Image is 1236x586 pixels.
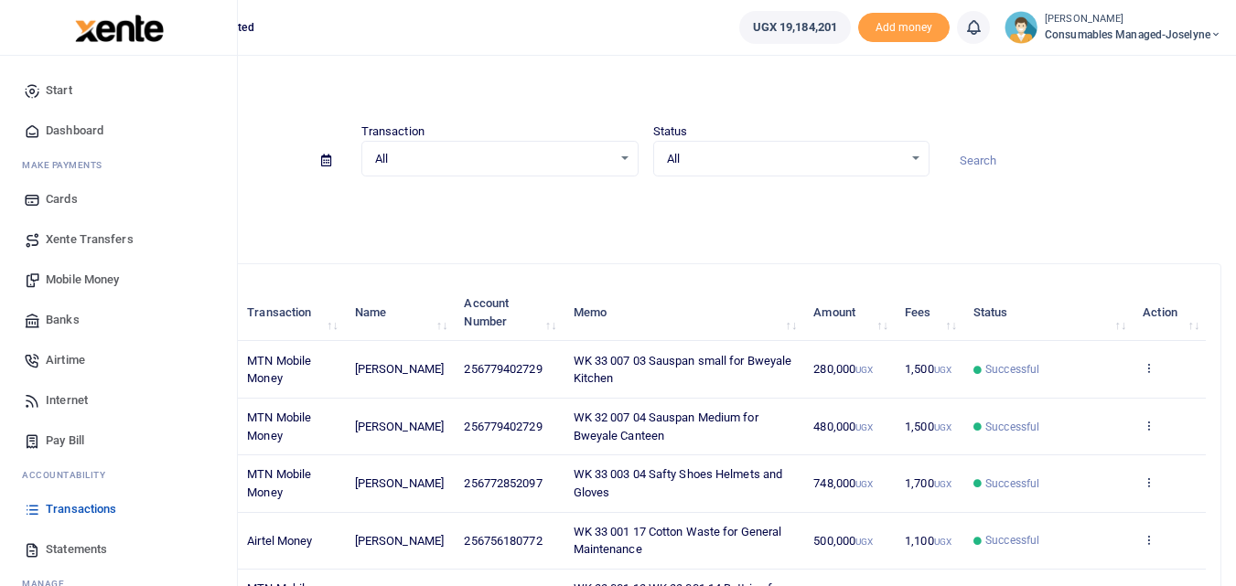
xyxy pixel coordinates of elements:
[905,362,951,376] span: 1,500
[361,123,425,141] label: Transaction
[985,475,1039,492] span: Successful
[15,421,222,461] a: Pay Bill
[237,284,345,341] th: Transaction: activate to sort column ascending
[46,500,116,518] span: Transactions
[667,150,904,168] span: All
[803,284,895,341] th: Amount: activate to sort column ascending
[355,420,444,433] span: [PERSON_NAME]
[753,18,837,37] span: UGX 19,184,201
[653,123,688,141] label: Status
[934,422,951,432] small: UGX
[46,351,85,369] span: Airtime
[855,479,873,489] small: UGX
[1133,284,1206,341] th: Action: activate to sort column ascending
[15,380,222,421] a: Internet
[963,284,1133,341] th: Status: activate to sort column ascending
[355,362,444,376] span: [PERSON_NAME]
[46,230,134,249] span: Xente Transfers
[15,489,222,529] a: Transactions
[813,362,873,376] span: 280,000
[15,260,222,300] a: Mobile Money
[905,420,951,433] span: 1,500
[732,11,858,44] li: Wallet ballance
[46,540,107,559] span: Statements
[247,410,311,442] span: MTN Mobile Money
[355,534,444,548] span: [PERSON_NAME]
[345,284,455,341] th: Name: activate to sort column ascending
[15,179,222,219] a: Cards
[355,476,444,490] span: [PERSON_NAME]
[46,311,80,329] span: Banks
[15,151,222,179] li: M
[944,145,1221,176] input: Search
[73,20,164,34] a: logo-small logo-large logo-large
[15,340,222,380] a: Airtime
[895,284,963,341] th: Fees: activate to sort column ascending
[855,422,873,432] small: UGX
[464,534,542,548] span: 256756180772
[739,11,851,44] a: UGX 19,184,201
[858,13,950,43] span: Add money
[15,219,222,260] a: Xente Transfers
[15,529,222,570] a: Statements
[46,190,78,208] span: Cards
[454,284,563,341] th: Account Number: activate to sort column ascending
[46,81,72,100] span: Start
[1045,27,1221,43] span: Consumables managed-Joselyne
[464,420,542,433] span: 256779402729
[70,198,1221,218] p: Download
[75,15,164,42] img: logo-large
[247,354,311,386] span: MTN Mobile Money
[813,420,873,433] span: 480,000
[247,534,312,548] span: Airtel Money
[1045,12,1221,27] small: [PERSON_NAME]
[574,410,758,442] span: WK 32 007 04 Sauspan Medium for Bweyale Canteen
[985,361,1039,378] span: Successful
[15,70,222,111] a: Start
[934,479,951,489] small: UGX
[985,419,1039,435] span: Successful
[70,79,1221,99] h4: Transactions
[574,467,783,499] span: WK 33 003 04 Safty Shoes Helmets and Gloves
[46,391,88,410] span: Internet
[1005,11,1037,44] img: profile-user
[855,365,873,375] small: UGX
[247,467,311,499] span: MTN Mobile Money
[46,122,103,140] span: Dashboard
[574,354,792,386] span: WK 33 007 03 Sauspan small for Bweyale Kitchen
[464,476,542,490] span: 256772852097
[934,365,951,375] small: UGX
[15,300,222,340] a: Banks
[813,534,873,548] span: 500,000
[858,19,950,33] a: Add money
[934,537,951,547] small: UGX
[31,158,102,172] span: ake Payments
[36,468,105,482] span: countability
[563,284,803,341] th: Memo: activate to sort column ascending
[464,362,542,376] span: 256779402729
[574,525,782,557] span: WK 33 001 17 Cotton Waste for General Maintenance
[905,534,951,548] span: 1,100
[15,111,222,151] a: Dashboard
[905,476,951,490] span: 1,700
[46,432,84,450] span: Pay Bill
[1005,11,1221,44] a: profile-user [PERSON_NAME] Consumables managed-Joselyne
[375,150,612,168] span: All
[15,461,222,489] li: Ac
[985,532,1039,549] span: Successful
[858,13,950,43] li: Toup your wallet
[46,271,119,289] span: Mobile Money
[813,476,873,490] span: 748,000
[855,537,873,547] small: UGX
